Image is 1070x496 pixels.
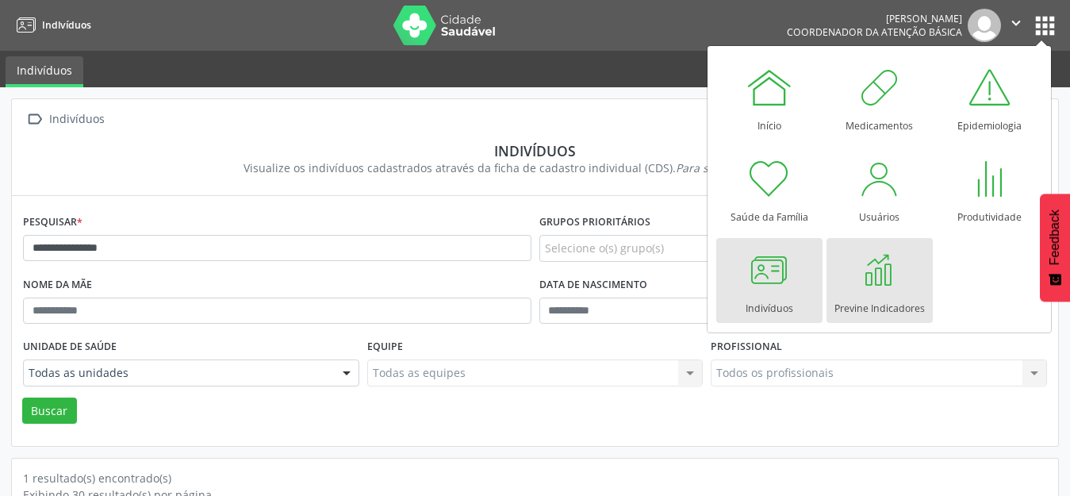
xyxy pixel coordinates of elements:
i:  [1007,14,1025,32]
span: Indivíduos [42,18,91,32]
img: img [968,9,1001,42]
button:  [1001,9,1031,42]
a: Saúde da Família [716,147,823,232]
i:  [23,108,46,131]
label: Data de nascimento [539,273,647,298]
label: Pesquisar [23,210,82,235]
button: Feedback - Mostrar pesquisa [1040,194,1070,302]
div: Indivíduos [46,108,107,131]
label: Nome da mãe [23,273,92,298]
a: Início [716,56,823,140]
span: Feedback [1048,210,1062,265]
a: Produtividade [937,147,1043,232]
a:  Indivíduos [23,108,107,131]
a: Epidemiologia [937,56,1043,140]
a: Medicamentos [826,56,933,140]
span: Coordenador da Atenção Básica [787,25,962,39]
button: apps [1031,12,1059,40]
span: Todas as unidades [29,365,327,381]
div: 1 resultado(s) encontrado(s) [23,470,1047,486]
a: Indivíduos [6,56,83,87]
div: Indivíduos [34,142,1036,160]
a: Usuários [826,147,933,232]
label: Profissional [711,335,782,360]
a: Indivíduos [716,238,823,323]
a: Previne Indicadores [826,238,933,323]
i: Para saber mais, [676,160,826,175]
span: Selecione o(s) grupo(s) [545,240,664,256]
label: Unidade de saúde [23,335,117,360]
div: [PERSON_NAME] [787,12,962,25]
button: Buscar [22,398,77,425]
a: Indivíduos [11,12,91,38]
div: Visualize os indivíduos cadastrados através da ficha de cadastro individual (CDS). [34,160,1036,176]
label: Equipe [367,335,403,360]
label: Grupos prioritários [539,210,650,235]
